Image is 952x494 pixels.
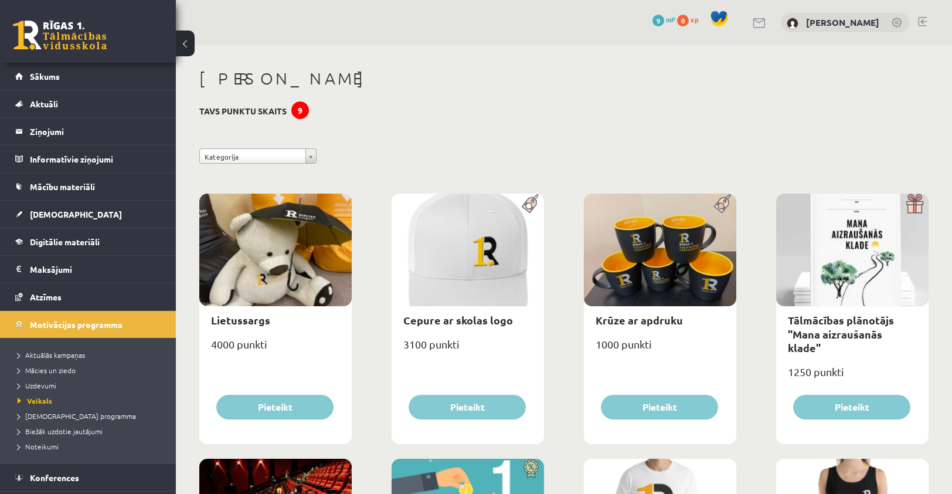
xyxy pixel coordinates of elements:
a: Sākums [15,63,161,90]
span: Mācies un ziedo [18,366,76,375]
span: xp [691,15,698,24]
button: Pieteikt [409,395,526,419]
legend: Ziņojumi [30,118,161,145]
div: 4000 punkti [199,334,352,364]
span: [DEMOGRAPHIC_DATA] programma [18,411,136,421]
button: Pieteikt [793,395,910,419]
a: Mācību materiāli [15,173,161,200]
a: Tālmācības plānotājs "Mana aizraušanās klade" [788,313,894,354]
span: Kategorija [205,149,301,164]
span: Sākums [30,71,60,82]
span: [DEMOGRAPHIC_DATA] [30,209,122,219]
span: Biežāk uzdotie jautājumi [18,427,103,436]
img: Populāra prece [518,194,544,214]
button: Pieteikt [601,395,718,419]
span: Noteikumi [18,442,59,451]
a: 9 mP [652,15,675,24]
a: Motivācijas programma [15,311,161,338]
span: Motivācijas programma [30,319,123,330]
a: Maksājumi [15,256,161,283]
a: Rīgas 1. Tālmācības vidusskola [13,21,107,50]
a: Informatīvie ziņojumi [15,146,161,172]
a: Aktuāli [15,90,161,117]
div: 1000 punkti [584,334,736,364]
div: 3100 punkti [392,334,544,364]
a: Noteikumi [18,441,164,452]
a: Mācies un ziedo [18,365,164,375]
a: Veikals [18,395,164,406]
span: Atzīmes [30,292,62,302]
a: Ziņojumi [15,118,161,145]
button: Pieteikt [216,395,334,419]
a: Konferences [15,464,161,491]
span: Aktuālās kampaņas [18,350,85,360]
img: Populāra prece [710,194,736,214]
legend: Maksājumi [30,256,161,283]
a: Uzdevumi [18,380,164,391]
a: Digitālie materiāli [15,228,161,255]
h3: Tavs punktu skaits [199,106,287,116]
a: Krūze ar apdruku [596,313,683,327]
a: [PERSON_NAME] [806,16,879,28]
span: Veikals [18,396,52,405]
span: Konferences [30,472,79,483]
a: [DEMOGRAPHIC_DATA] [15,201,161,228]
legend: Informatīvie ziņojumi [30,146,161,172]
a: Cepure ar skolas logo [403,313,513,327]
a: Lietussargs [211,313,270,327]
span: Uzdevumi [18,381,56,390]
img: Dāvana ar pārsteigumu [902,194,929,214]
span: 0 [677,15,689,26]
a: Aktuālās kampaņas [18,350,164,360]
a: Biežāk uzdotie jautājumi [18,426,164,437]
span: mP [666,15,675,24]
a: 0 xp [677,15,704,24]
span: Mācību materiāli [30,181,95,192]
span: 9 [652,15,664,26]
div: 1250 punkti [776,362,929,391]
a: [DEMOGRAPHIC_DATA] programma [18,411,164,421]
a: Kategorija [199,148,317,164]
a: Atzīmes [15,283,161,310]
span: Digitālie materiāli [30,236,100,247]
h1: [PERSON_NAME] [199,69,929,89]
img: Jūlija Volkova [787,18,798,29]
img: Atlaide [518,459,544,479]
span: Aktuāli [30,99,58,109]
div: 9 [291,101,309,119]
